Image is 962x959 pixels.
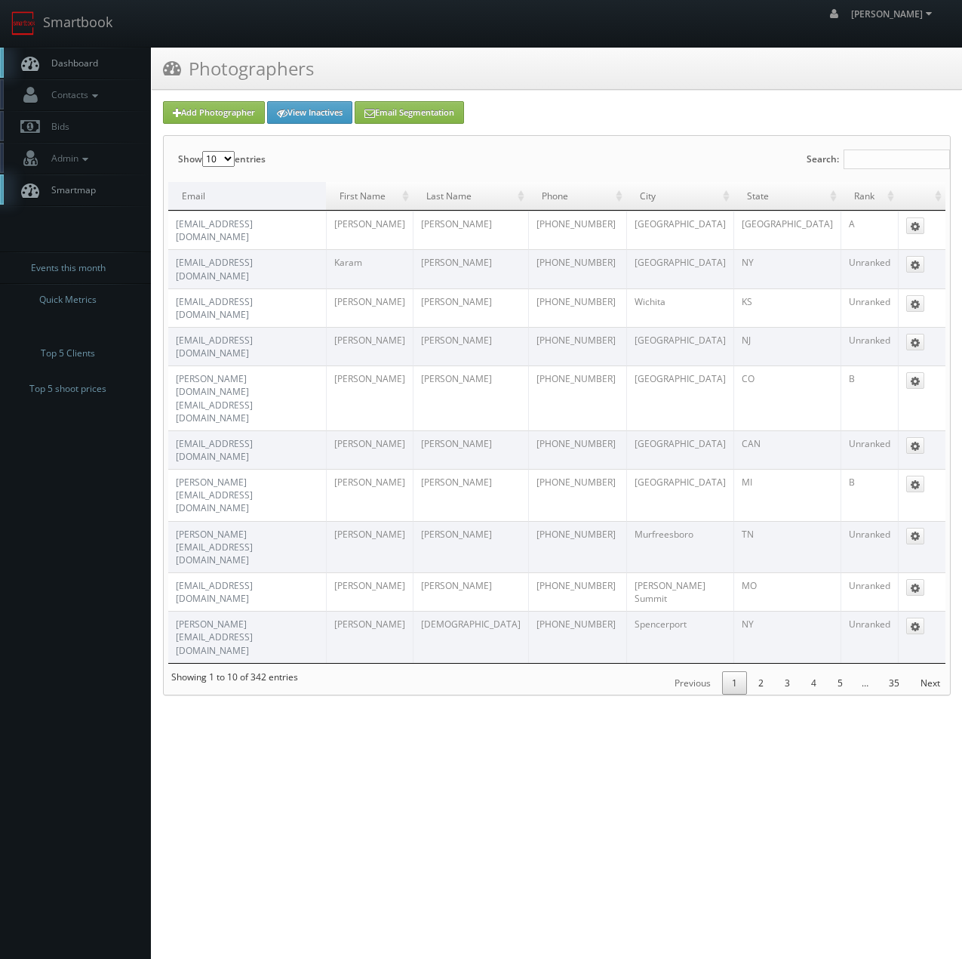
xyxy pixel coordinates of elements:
[413,249,528,288] td: [PERSON_NAME]
[326,288,413,327] td: [PERSON_NAME]
[841,182,899,211] td: Rank: activate to sort column ascending
[528,211,626,249] td: [PHONE_NUMBER]
[44,88,102,101] span: Contacts
[841,365,899,430] td: B
[413,182,528,211] td: Last Name: activate to sort column ascending
[528,288,626,327] td: [PHONE_NUMBER]
[176,256,253,282] a: [EMAIL_ADDRESS][DOMAIN_NAME]
[326,611,413,662] td: [PERSON_NAME]
[528,327,626,365] td: [PHONE_NUMBER]
[44,152,92,165] span: Admin
[528,572,626,611] td: [PHONE_NUMBER]
[326,211,413,249] td: [PERSON_NAME]
[168,182,326,211] td: Email: activate to sort column descending
[626,365,733,430] td: [GEOGRAPHIC_DATA]
[853,677,877,689] span: …
[841,430,899,469] td: Unranked
[733,469,841,520] td: MI
[528,469,626,520] td: [PHONE_NUMBER]
[413,430,528,469] td: [PERSON_NAME]
[413,211,528,249] td: [PERSON_NAME]
[626,469,733,520] td: [GEOGRAPHIC_DATA]
[733,211,841,249] td: [GEOGRAPHIC_DATA]
[413,611,528,662] td: [DEMOGRAPHIC_DATA]
[733,611,841,662] td: NY
[413,469,528,520] td: [PERSON_NAME]
[326,430,413,469] td: [PERSON_NAME]
[828,671,853,695] a: 5
[528,521,626,572] td: [PHONE_NUMBER]
[163,101,265,124] a: Add Photographer
[748,671,773,695] a: 2
[39,292,97,307] span: Quick Metrics
[163,55,314,82] h3: Photographers
[528,430,626,469] td: [PHONE_NUMBER]
[528,249,626,288] td: [PHONE_NUMBER]
[844,150,950,169] input: Search:
[528,182,626,211] td: Phone: activate to sort column ascending
[31,261,106,276] span: Events this month
[11,11,35,35] img: smartbook-logo.png
[267,101,352,124] a: View Inactives
[326,521,413,572] td: [PERSON_NAME]
[841,469,899,520] td: B
[178,136,266,182] label: Show entries
[176,437,253,463] a: [EMAIL_ADDRESS][DOMAIN_NAME]
[807,136,950,182] label: Search:
[841,249,899,288] td: Unranked
[176,476,253,514] a: [PERSON_NAME][EMAIL_ADDRESS][DOMAIN_NAME]
[202,151,235,167] select: Showentries
[176,579,253,605] a: [EMAIL_ADDRESS][DOMAIN_NAME]
[326,182,413,211] td: First Name: activate to sort column ascending
[665,671,721,695] a: Previous
[326,572,413,611] td: [PERSON_NAME]
[326,327,413,365] td: [PERSON_NAME]
[413,521,528,572] td: [PERSON_NAME]
[44,57,98,69] span: Dashboard
[733,182,841,211] td: State: activate to sort column ascending
[176,528,253,566] a: [PERSON_NAME][EMAIL_ADDRESS][DOMAIN_NAME]
[733,288,841,327] td: KS
[841,611,899,662] td: Unranked
[528,365,626,430] td: [PHONE_NUMBER]
[841,327,899,365] td: Unranked
[413,365,528,430] td: [PERSON_NAME]
[326,469,413,520] td: [PERSON_NAME]
[326,249,413,288] td: Karam
[626,611,733,662] td: Spencerport
[176,217,253,243] a: [EMAIL_ADDRESS][DOMAIN_NAME]
[626,327,733,365] td: [GEOGRAPHIC_DATA]
[898,182,945,211] td: : activate to sort column ascending
[41,346,95,361] span: Top 5 Clients
[841,288,899,327] td: Unranked
[733,572,841,611] td: MO
[626,211,733,249] td: [GEOGRAPHIC_DATA]
[413,572,528,611] td: [PERSON_NAME]
[355,101,464,124] a: Email Segmentation
[29,381,106,396] span: Top 5 shoot prices
[626,572,733,611] td: [PERSON_NAME] Summit
[44,183,96,196] span: Smartmap
[775,671,800,695] a: 3
[44,120,69,133] span: Bids
[733,430,841,469] td: CAN
[733,521,841,572] td: TN
[879,671,909,695] a: 35
[841,521,899,572] td: Unranked
[626,182,733,211] td: City: activate to sort column ascending
[626,249,733,288] td: [GEOGRAPHIC_DATA]
[911,671,950,695] a: Next
[733,365,841,430] td: CO
[733,327,841,365] td: NJ
[626,521,733,572] td: Murfreesboro
[176,618,253,656] a: [PERSON_NAME][EMAIL_ADDRESS][DOMAIN_NAME]
[176,295,253,321] a: [EMAIL_ADDRESS][DOMAIN_NAME]
[722,671,747,695] a: 1
[413,288,528,327] td: [PERSON_NAME]
[164,664,298,691] div: Showing 1 to 10 of 342 entries
[326,365,413,430] td: [PERSON_NAME]
[528,611,626,662] td: [PHONE_NUMBER]
[413,327,528,365] td: [PERSON_NAME]
[176,372,253,424] a: [PERSON_NAME][DOMAIN_NAME][EMAIL_ADDRESS][DOMAIN_NAME]
[733,249,841,288] td: NY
